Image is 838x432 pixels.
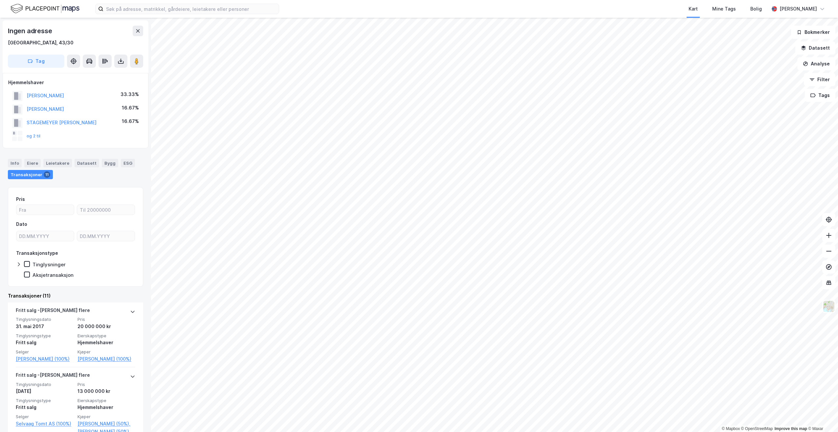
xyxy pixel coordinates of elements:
div: Transaksjoner (11) [8,292,143,300]
div: Eiere [24,159,41,167]
a: [PERSON_NAME] (50%), [77,420,135,428]
div: 16.67% [122,104,139,112]
div: Bolig [750,5,762,13]
div: Datasett [75,159,99,167]
iframe: Chat Widget [805,400,838,432]
div: Dato [16,220,27,228]
div: ESG [121,159,135,167]
span: Kjøper [77,349,135,355]
div: [GEOGRAPHIC_DATA], 43/30 [8,39,74,47]
div: [PERSON_NAME] [780,5,817,13]
div: Fritt salg - [PERSON_NAME] flere [16,306,90,317]
div: Hjemmelshaver [77,339,135,347]
a: OpenStreetMap [741,426,773,431]
div: Fritt salg [16,339,74,347]
a: Mapbox [722,426,740,431]
div: 31. mai 2017 [16,323,74,330]
div: Pris [16,195,25,203]
div: 16.67% [122,117,139,125]
span: Pris [77,382,135,387]
div: [DATE] [16,387,74,395]
a: [PERSON_NAME] (100%) [16,355,74,363]
input: DD.MM.YYYY [16,231,74,241]
div: 13 000 000 kr [77,387,135,395]
button: Analyse [797,57,835,70]
button: Filter [804,73,835,86]
a: [PERSON_NAME] (100%) [77,355,135,363]
div: 20 000 000 kr [77,323,135,330]
div: Mine Tags [712,5,736,13]
div: Transaksjoner [8,170,53,179]
div: Kart [689,5,698,13]
div: 33.33% [121,90,139,98]
div: Hjemmelshaver [8,79,143,86]
span: Eierskapstype [77,398,135,403]
div: Kontrollprogram for chat [805,400,838,432]
img: logo.f888ab2527a4732fd821a326f86c7f29.svg [11,3,79,14]
span: Eierskapstype [77,333,135,339]
div: Leietakere [43,159,72,167]
span: Tinglysningstype [16,333,74,339]
input: DD.MM.YYYY [77,231,135,241]
button: Tag [8,55,64,68]
span: Pris [77,317,135,322]
input: Til 20000000 [77,205,135,215]
input: Fra [16,205,74,215]
div: Hjemmelshaver [77,403,135,411]
a: Improve this map [775,426,807,431]
div: Bygg [102,159,118,167]
div: Fritt salg [16,403,74,411]
span: Tinglysningsdato [16,317,74,322]
span: Kjøper [77,414,135,420]
span: Tinglysningstype [16,398,74,403]
div: Aksjetransaksjon [33,272,74,278]
div: Tinglysninger [33,261,66,268]
div: Transaksjonstype [16,249,58,257]
div: Ingen adresse [8,26,53,36]
a: Selvaag Tomt AS (100%) [16,420,74,428]
button: Datasett [795,41,835,55]
span: Selger [16,349,74,355]
div: Fritt salg - [PERSON_NAME] flere [16,371,90,382]
img: Z [823,300,835,313]
input: Søk på adresse, matrikkel, gårdeiere, leietakere eller personer [103,4,279,14]
span: Tinglysningsdato [16,382,74,387]
span: Selger [16,414,74,420]
button: Bokmerker [791,26,835,39]
div: Info [8,159,22,167]
button: Tags [805,89,835,102]
div: 11 [44,171,50,178]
